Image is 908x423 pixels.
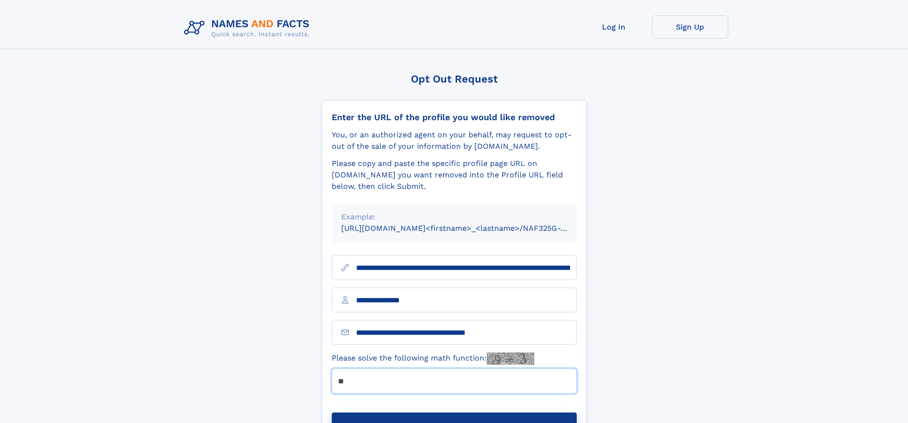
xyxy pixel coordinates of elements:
[341,211,567,223] div: Example:
[322,73,587,85] div: Opt Out Request
[576,15,652,39] a: Log In
[180,15,317,41] img: Logo Names and Facts
[332,129,577,152] div: You, or an authorized agent on your behalf, may request to opt-out of the sale of your informatio...
[332,158,577,192] div: Please copy and paste the specific profile page URL on [DOMAIN_NAME] you want removed into the Pr...
[332,352,534,365] label: Please solve the following math function:
[332,112,577,123] div: Enter the URL of the profile you would like removed
[341,224,595,233] small: [URL][DOMAIN_NAME]<firstname>_<lastname>/NAF325G-xxxxxxxx
[652,15,728,39] a: Sign Up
